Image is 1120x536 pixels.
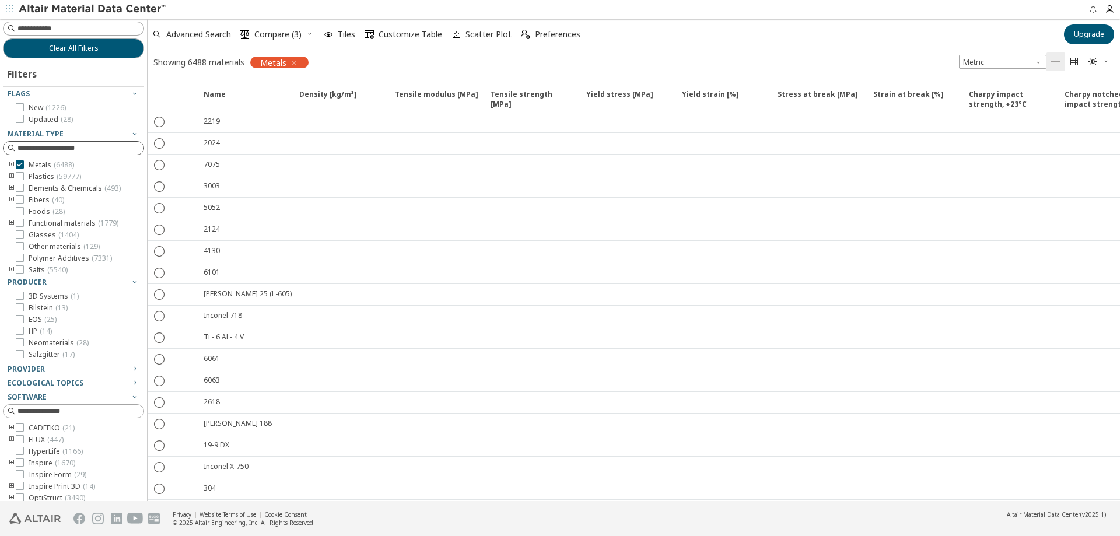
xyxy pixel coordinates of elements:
span: Tensile modulus [MPa] [388,89,484,110]
span: ( 13 ) [55,303,68,313]
span: Functional materials [29,219,118,228]
span: Strain at break [%] [866,89,962,110]
span: Yield stress [MPa] [579,89,675,110]
span: Charpy impact strength, +23°C [kJ/m²] [969,89,1053,110]
span: Foods [29,207,65,216]
span: ( 1 ) [71,291,79,301]
button: Ecological Topics [3,376,144,390]
div: 6101 [204,267,220,277]
span: ( 6488 ) [54,160,74,170]
span: Salzgitter [29,350,75,359]
span: Inspire [29,458,75,468]
span: Tensile strength [MPa] [484,89,579,110]
div: 19-9 DX [204,440,229,450]
span: Name [197,89,292,110]
div: Inconel 718 [204,310,242,320]
div: Filters [3,58,43,86]
i:  [1070,57,1079,66]
i: toogle group [8,219,16,228]
i:  [365,30,374,39]
span: ( 3490 ) [65,493,85,503]
span: Neomaterials [29,338,89,348]
span: Name [204,89,226,110]
div: Ti - 6 Al - 4 V [204,332,244,342]
div: 2219 [204,116,220,126]
span: OptiStruct [29,493,85,503]
span: Inspire Print 3D [29,482,95,491]
span: Salts [29,265,68,275]
i: toogle group [8,160,16,170]
button: Upgrade [1064,24,1114,44]
img: Altair Engineering [9,513,61,524]
div: 2618 [204,397,220,407]
div: 6061 [204,353,220,363]
span: HP [29,327,52,336]
span: ( 59777 ) [57,171,81,181]
i: toogle group [8,435,16,444]
div: Showing 6488 materials [153,57,244,68]
div: [PERSON_NAME] 25 (L-605) [204,289,292,299]
span: Compare (3) [254,30,302,38]
span: Yield stress [MPa] [586,89,653,110]
span: Provider [8,364,45,374]
span: FLUX [29,435,64,444]
span: Software [8,392,47,402]
span: Stress at break [MPa] [778,89,858,110]
span: HyperLife [29,447,83,456]
span: Charpy impact strength, +23°C [kJ/m²] [962,89,1058,110]
i: toogle group [8,195,16,205]
span: ( 1166 ) [62,446,83,456]
span: Material Type [8,129,64,139]
span: Updated [29,115,73,124]
span: Producer [8,277,47,287]
span: Plastics [29,172,81,181]
div: 2024 [204,138,220,148]
button: Clear All Filters [3,38,144,58]
button: Producer [3,275,144,289]
span: Glasses [29,230,79,240]
span: Inspire Form [29,470,86,479]
a: Website Terms of Use [199,510,256,519]
span: Flags [8,89,30,99]
a: Cookie Consent [264,510,307,519]
i: toogle group [8,172,16,181]
i: toogle group [8,423,16,433]
span: Scatter Plot [466,30,512,38]
button: Table View [1046,52,1065,71]
span: Strain at break [%] [873,89,944,110]
span: ( 7331 ) [92,253,112,263]
span: ( 5540 ) [47,265,68,275]
span: Fibers [29,195,64,205]
span: CADFEKO [29,423,75,433]
span: Polymer Additives [29,254,112,263]
div: Inconel X-750 [204,461,249,471]
div: 6063 [204,375,220,385]
span: New [29,103,66,113]
span: Elements & Chemicals [29,184,121,193]
span: ( 447 ) [47,435,64,444]
span: Metals [29,160,74,170]
button: Material Type [3,127,144,141]
span: EOS [29,315,57,324]
div: 7075 [204,159,220,169]
span: ( 28 ) [61,114,73,124]
span: Clear All Filters [49,44,99,53]
span: ( 14 ) [83,481,95,491]
span: Altair Material Data Center [1007,510,1080,519]
i:  [521,30,530,39]
span: ( 129 ) [83,241,100,251]
div: © 2025 Altair Engineering, Inc. All Rights Reserved. [173,519,315,527]
span: ( 29 ) [74,470,86,479]
span: ( 493 ) [104,183,121,193]
span: Preferences [535,30,580,38]
div: Unit System [959,55,1046,69]
span: Metals [260,57,286,68]
img: Altair Material Data Center [19,3,167,15]
button: Provider [3,362,144,376]
span: ( 40 ) [52,195,64,205]
i: toogle group [8,265,16,275]
span: Yield strain [%] [682,89,739,110]
span: Yield strain [%] [675,89,771,110]
i: toogle group [8,482,16,491]
span: ( 21 ) [62,423,75,433]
